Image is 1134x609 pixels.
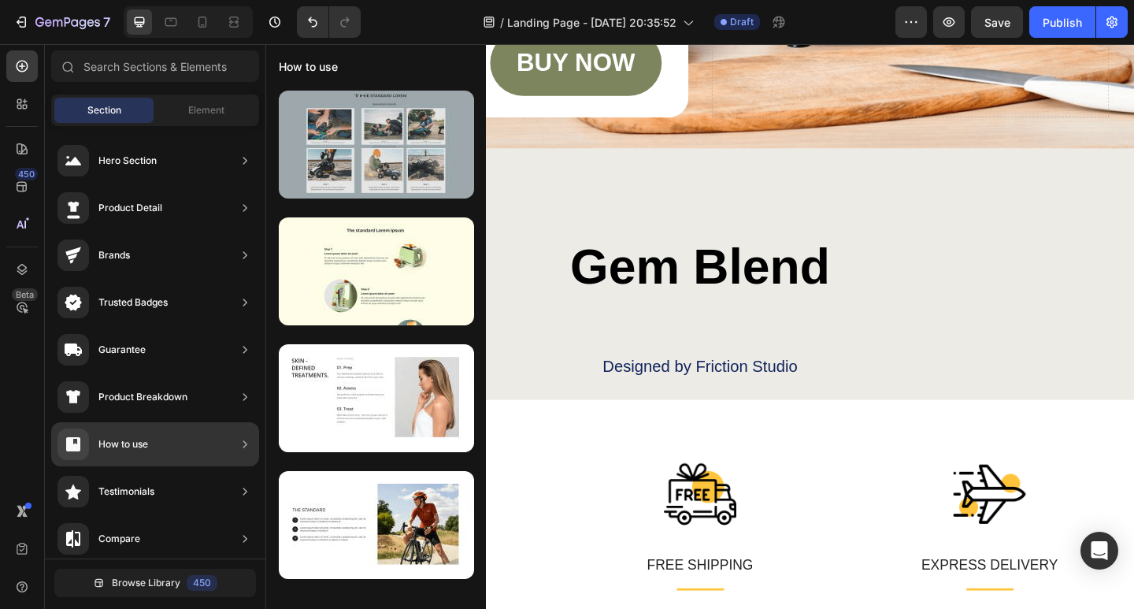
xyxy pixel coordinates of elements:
span: Landing Page - [DATE] 20:35:52 [507,14,676,31]
p: 7 [103,13,110,32]
div: Publish [1043,14,1082,31]
div: Guarantee [98,342,146,358]
span: Browse Library [112,576,180,590]
div: buy now [273,4,402,38]
div: Brands [98,247,130,263]
div: Hero Section [98,153,157,169]
p: Designed by Friction Studio [17,340,928,362]
span: / [500,14,504,31]
span: Draft [730,15,754,29]
div: Product Breakdown [98,389,187,405]
div: 450 [187,575,217,591]
p: EXPRESS DELIVERY [669,556,906,579]
iframe: Design area [265,44,1134,609]
div: Undo/Redo [297,6,361,38]
div: Compare [98,531,140,547]
p: Inc. All Taxes [59,30,243,51]
div: Testimonials [98,484,154,499]
span: Section [87,103,121,117]
div: Beta [12,288,38,301]
button: 7 [6,6,117,38]
p: PREMIUM QUALITY [39,556,276,579]
div: Open Intercom Messenger [1080,532,1118,570]
div: 450 [15,168,38,180]
button: Browse Library450 [54,569,256,597]
span: Save [984,16,1010,29]
input: Search Sections & Elements [51,50,259,82]
p: FREE SHIPPING [354,556,591,579]
h2: Gem Blend [16,209,929,275]
div: How to use [98,436,148,452]
div: Trusted Badges [98,295,168,310]
button: Save [971,6,1023,38]
span: Element [188,103,224,117]
div: Product Detail [98,200,162,216]
button: Publish [1029,6,1095,38]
